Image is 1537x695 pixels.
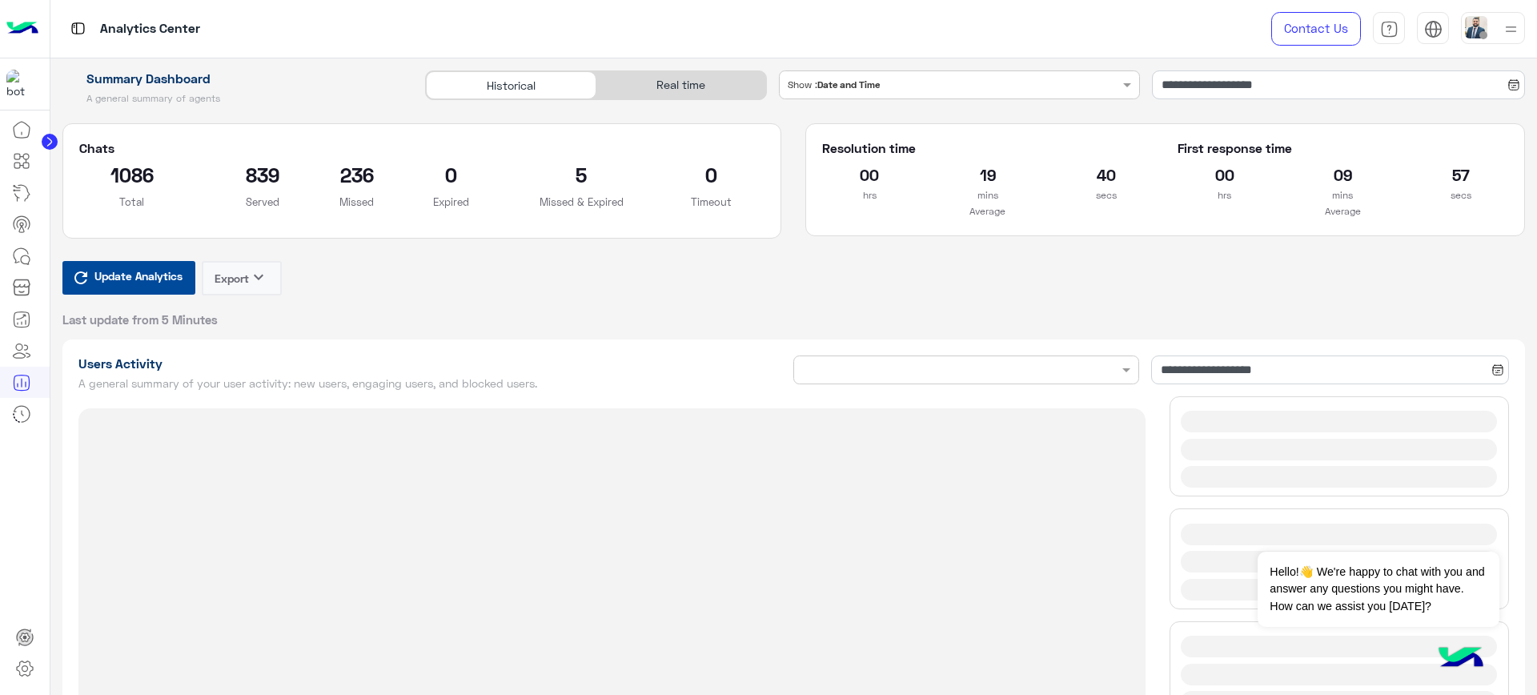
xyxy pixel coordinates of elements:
h2: 40 [1059,162,1154,187]
h2: 00 [1178,162,1272,187]
p: hrs [1178,187,1272,203]
p: mins [941,187,1035,203]
img: 1403182699927242 [6,70,35,98]
img: tab [1380,20,1399,38]
h2: 19 [941,162,1035,187]
div: Historical [426,71,596,99]
h2: 839 [209,162,315,187]
h5: First response time [1178,140,1508,156]
p: Total [79,194,186,210]
a: tab [1373,12,1405,46]
img: tab [68,18,88,38]
h1: Summary Dashboard [62,70,407,86]
span: Last update from 5 Minutes [62,311,218,327]
p: Analytics Center [100,18,200,40]
img: profile [1501,19,1521,39]
h2: 57 [1414,162,1508,187]
p: Average [822,203,1153,219]
h2: 236 [339,162,374,187]
h5: Chats [79,140,765,156]
h2: 00 [822,162,917,187]
p: secs [1059,187,1154,203]
p: Timeout [659,194,765,210]
img: Logo [6,12,38,46]
button: Exportkeyboard_arrow_down [202,261,282,295]
h2: 1086 [79,162,186,187]
p: Expired [398,194,504,210]
h5: A general summary of agents [62,92,407,105]
a: Contact Us [1271,12,1361,46]
img: userImage [1465,16,1487,38]
h2: 0 [398,162,504,187]
div: Real time [596,71,766,99]
p: mins [1295,187,1390,203]
p: Average [1178,203,1508,219]
b: Date and Time [817,78,880,90]
img: tab [1424,20,1443,38]
span: Hello!👋 We're happy to chat with you and answer any questions you might have. How can we assist y... [1258,552,1499,627]
h2: 0 [659,162,765,187]
button: Update Analytics [62,261,195,295]
img: hulul-logo.png [1433,631,1489,687]
p: secs [1414,187,1508,203]
p: Served [209,194,315,210]
i: keyboard_arrow_down [249,267,268,287]
h2: 5 [528,162,635,187]
p: Missed [339,194,374,210]
h5: Resolution time [822,140,1153,156]
span: Update Analytics [90,265,187,287]
p: hrs [822,187,917,203]
p: Missed & Expired [528,194,635,210]
h2: 09 [1295,162,1390,187]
